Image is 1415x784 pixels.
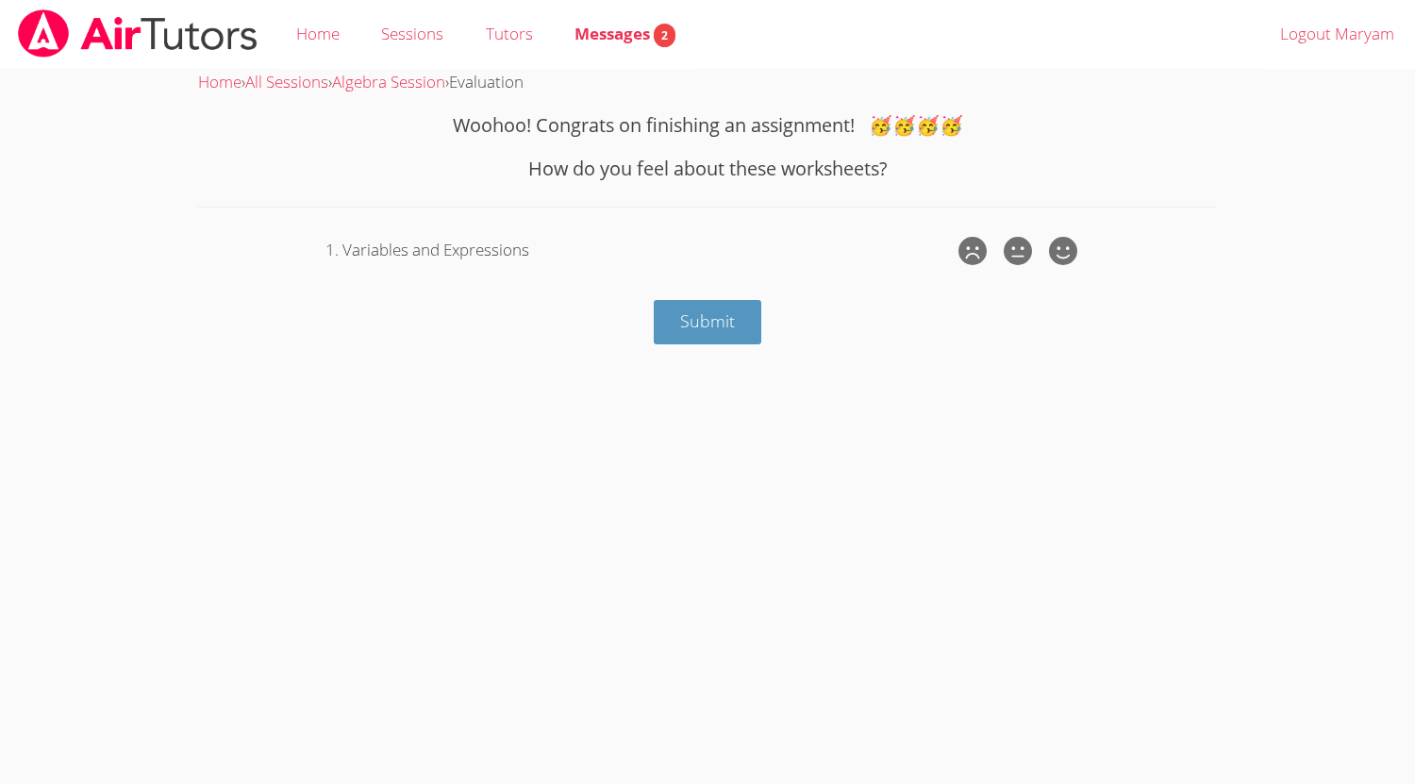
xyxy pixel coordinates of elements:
span: 2 [654,24,675,47]
img: airtutors_banner-c4298cdbf04f3fff15de1276eac7730deb9818008684d7c2e4769d2f7ddbe033.png [16,9,259,58]
span: Submit [680,309,735,332]
button: Submit [654,300,761,344]
div: 1. Variables and Expressions [325,237,954,264]
span: Evaluation [449,71,524,92]
span: Woohoo! Congrats on finishing an assignment! [453,112,855,138]
span: Messages [574,23,675,44]
div: › › › [198,69,1217,96]
span: congratulations [869,112,963,138]
a: Algebra Session [332,71,445,92]
a: All Sessions [245,71,328,92]
h3: How do you feel about these worksheets? [198,155,1217,183]
a: Home [198,71,241,92]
